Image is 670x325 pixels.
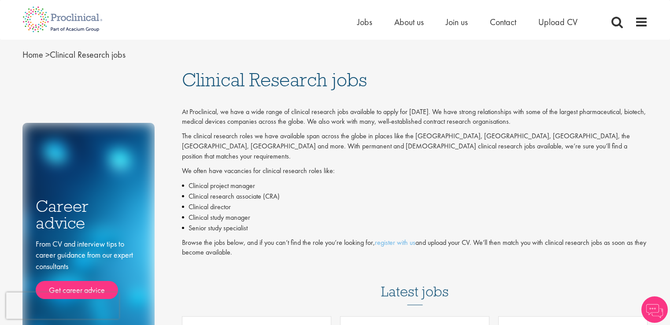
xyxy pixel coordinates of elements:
a: Jobs [357,16,372,28]
li: Clinical director [182,202,648,212]
a: breadcrumb link to Home [22,49,43,60]
h3: Latest jobs [381,262,449,305]
img: Chatbot [641,296,668,323]
a: Contact [490,16,516,28]
span: Clinical Research jobs [22,49,126,60]
a: Join us [446,16,468,28]
a: register with us [375,238,415,247]
a: Get career advice [36,281,118,299]
span: Clinical Research jobs [182,68,367,92]
li: Clinical project manager [182,181,648,191]
p: We often have vacancies for clinical research roles like: [182,166,648,176]
span: > [45,49,50,60]
iframe: reCAPTCHA [6,292,119,319]
li: Clinical study manager [182,212,648,223]
p: Browse the jobs below, and if you can’t find the role you’re looking for, and upload your CV. We’... [182,238,648,258]
p: At Proclinical, we have a wide range of clinical research jobs available to apply for [DATE]. We ... [182,107,648,127]
h3: Career advice [36,198,141,232]
li: Senior study specialist [182,223,648,233]
p: The clinical research roles we have available span across the globe in places like the [GEOGRAPHI... [182,131,648,162]
li: Clinical research associate (CRA) [182,191,648,202]
a: About us [394,16,424,28]
a: Upload CV [538,16,577,28]
div: From CV and interview tips to career guidance from our expert consultants [36,238,141,299]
